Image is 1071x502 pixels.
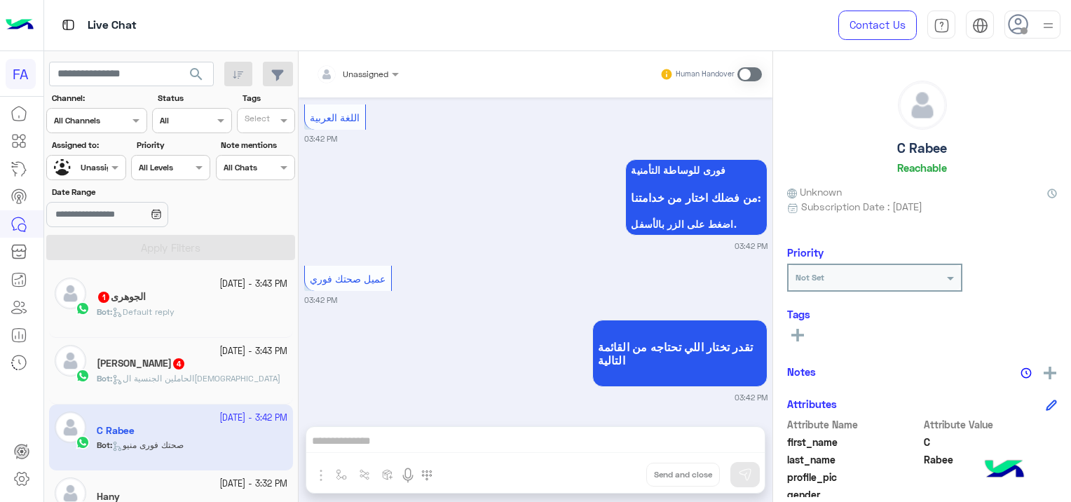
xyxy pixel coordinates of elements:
[927,11,955,40] a: tab
[52,186,209,198] label: Date Range
[112,373,280,384] span: الحاملين الجنسية ال[DEMOGRAPHIC_DATA]
[897,161,947,174] h6: Reachable
[924,435,1058,449] span: C
[787,452,921,467] span: last_name
[97,358,186,369] h5: ADEL ELATTAR
[598,340,762,367] span: تقدر تختار اللي تحتاجه من القائمة التالية
[76,301,90,316] img: WhatsApp
[46,235,295,260] button: Apply Filters
[97,291,146,303] h5: الجوهرى
[97,306,110,317] span: Bot
[787,470,921,484] span: profile_pic
[179,62,214,92] button: search
[243,92,294,104] label: Tags
[97,373,110,384] span: Bot
[787,417,921,432] span: Attribute Name
[801,199,922,214] span: Subscription Date : [DATE]
[52,139,124,151] label: Assigned to:
[924,452,1058,467] span: Rabee
[787,246,824,259] h6: Priority
[897,140,947,156] h5: C Rabee
[972,18,988,34] img: tab
[924,487,1058,502] span: null
[97,373,112,384] b: :
[838,11,917,40] a: Contact Us
[787,184,842,199] span: Unknown
[631,165,761,176] span: فورى للوساطة التأمنية
[787,435,921,449] span: first_name
[55,345,86,376] img: defaultAdmin.png
[1044,367,1056,379] img: add
[1039,17,1057,34] img: profile
[221,139,293,151] label: Note mentions
[55,278,86,309] img: defaultAdmin.png
[97,306,112,317] b: :
[735,392,768,403] small: 03:42 PM
[76,369,90,383] img: WhatsApp
[219,278,287,291] small: [DATE] - 3:43 PM
[787,398,837,410] h6: Attributes
[6,59,36,89] div: FA
[173,358,184,369] span: 4
[631,191,761,204] span: من فضلك اختار من خدامتنا:
[980,446,1029,495] img: hulul-logo.png
[219,345,287,358] small: [DATE] - 3:43 PM
[188,66,205,83] span: search
[343,69,388,79] span: Unassigned
[899,81,946,129] img: defaultAdmin.png
[934,18,950,34] img: tab
[787,365,816,378] h6: Notes
[52,92,146,104] label: Channel:
[88,16,137,35] p: Live Chat
[924,417,1058,432] span: Attribute Value
[243,112,270,128] div: Select
[158,92,230,104] label: Status
[137,139,209,151] label: Priority
[304,133,337,144] small: 03:42 PM
[646,463,720,487] button: Send and close
[676,69,735,80] small: Human Handover
[98,292,109,303] span: 1
[631,219,761,230] span: اضغط على الزر بالأسفل.
[787,487,921,502] span: gender
[787,308,1057,320] h6: Tags
[310,111,360,123] span: اللغة العربية
[60,16,77,34] img: tab
[1021,367,1032,379] img: notes
[735,240,768,252] small: 03:42 PM
[112,306,175,317] span: Default reply
[219,477,287,491] small: [DATE] - 3:32 PM
[310,273,386,285] span: عميل صحتك فوري
[6,11,34,40] img: Logo
[304,294,337,306] small: 03:42 PM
